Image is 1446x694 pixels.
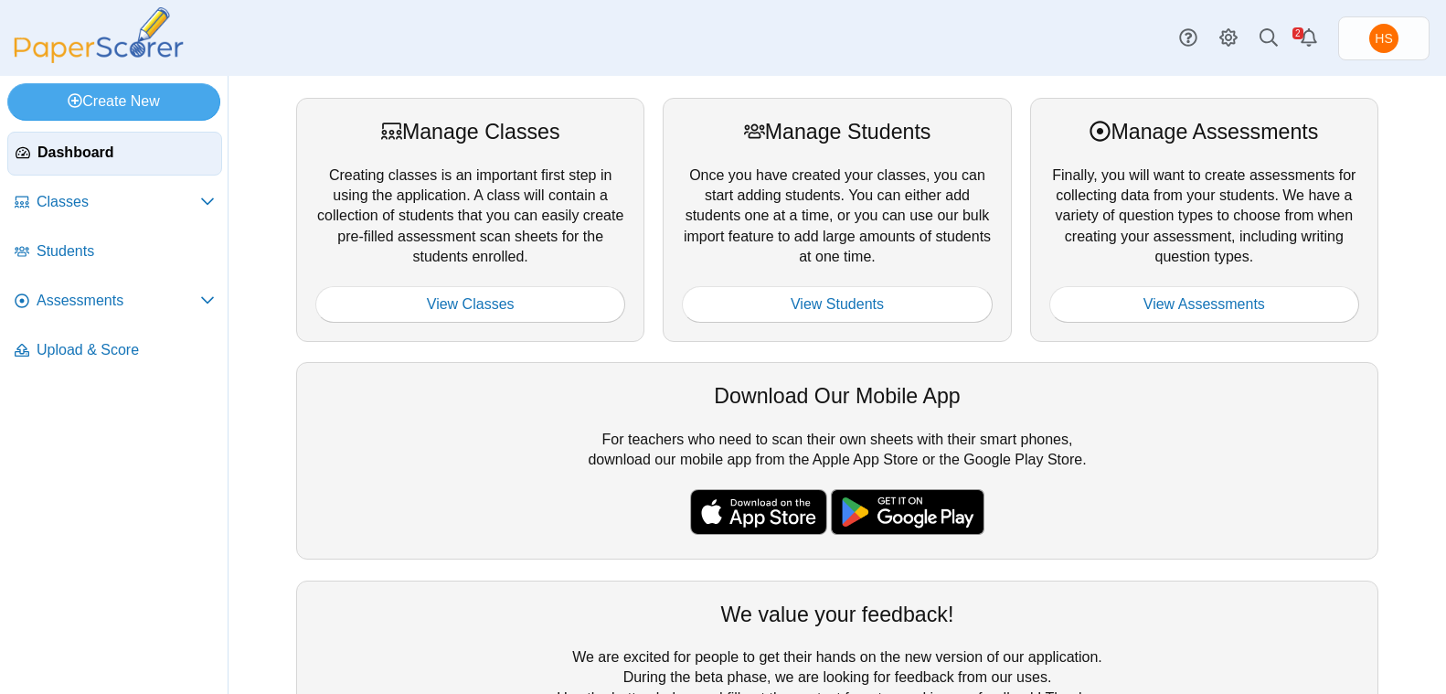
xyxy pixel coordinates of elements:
div: Manage Students [682,117,992,146]
a: Alerts [1289,18,1329,59]
span: Upload & Score [37,340,215,360]
a: Classes [7,181,222,225]
span: Classes [37,192,200,212]
div: Finally, you will want to create assessments for collecting data from your students. We have a va... [1030,98,1378,342]
a: View Students [682,286,992,323]
span: Howard Stanger [1369,24,1398,53]
span: Howard Stanger [1375,32,1392,45]
div: Manage Classes [315,117,625,146]
div: We value your feedback! [315,600,1359,629]
div: Once you have created your classes, you can start adding students. You can either add students on... [663,98,1011,342]
a: View Assessments [1049,286,1359,323]
span: Dashboard [37,143,214,163]
a: PaperScorer [7,50,190,66]
div: Creating classes is an important first step in using the application. A class will contain a coll... [296,98,644,342]
img: apple-store-badge.svg [690,489,827,535]
a: Assessments [7,280,222,324]
a: Upload & Score [7,329,222,373]
a: View Classes [315,286,625,323]
div: Download Our Mobile App [315,381,1359,411]
div: Manage Assessments [1049,117,1359,146]
a: Howard Stanger [1338,16,1430,60]
a: Create New [7,83,220,120]
img: google-play-badge.png [831,489,984,535]
img: PaperScorer [7,7,190,63]
a: Students [7,230,222,274]
a: Dashboard [7,132,222,176]
span: Assessments [37,291,200,311]
div: For teachers who need to scan their own sheets with their smart phones, download our mobile app f... [296,362,1378,560]
span: Students [37,241,215,262]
